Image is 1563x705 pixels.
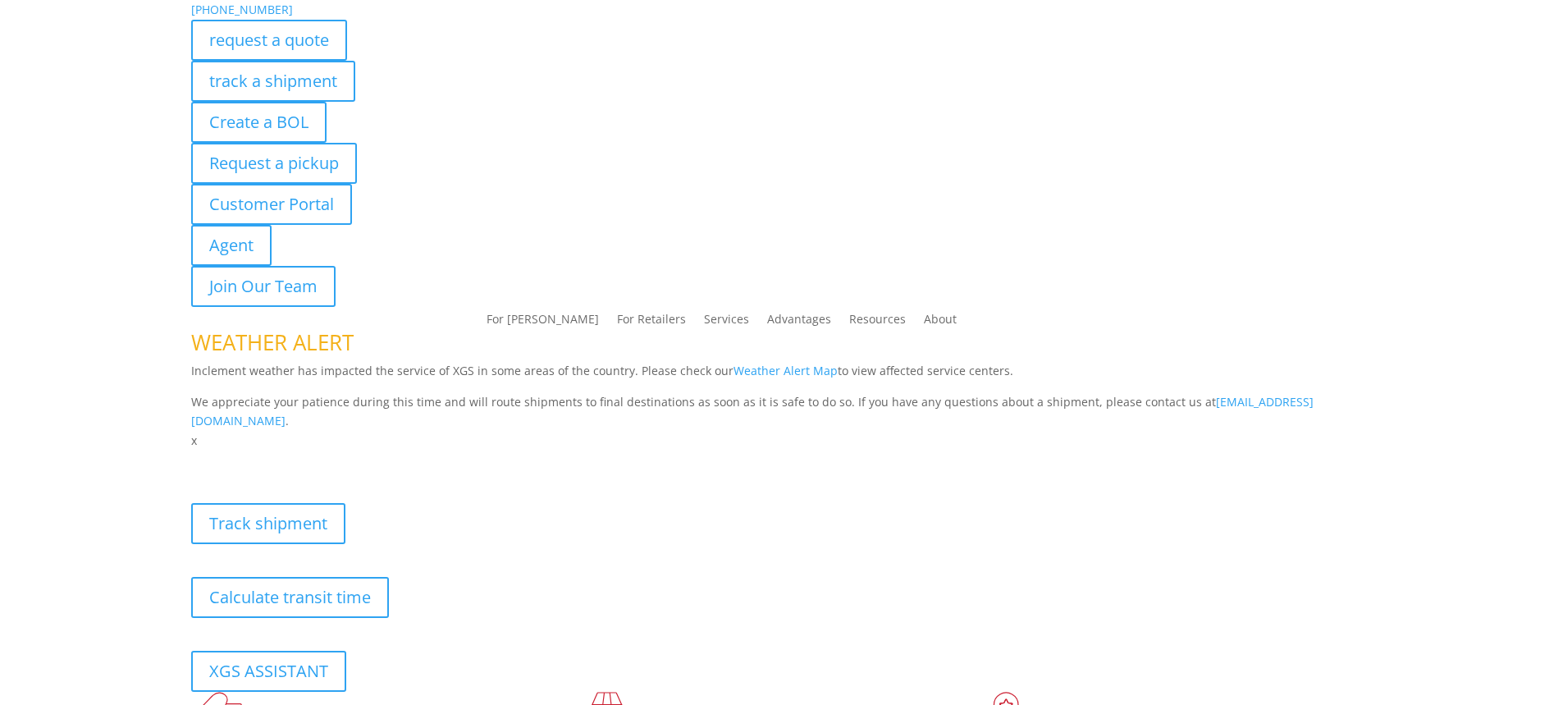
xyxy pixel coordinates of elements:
[191,2,293,17] a: [PHONE_NUMBER]
[191,577,389,618] a: Calculate transit time
[191,143,357,184] a: Request a pickup
[191,361,1373,392] p: Inclement weather has impacted the service of XGS in some areas of the country. Please check our ...
[191,327,354,357] span: WEATHER ALERT
[487,314,599,332] a: For [PERSON_NAME]
[849,314,906,332] a: Resources
[191,102,327,143] a: Create a BOL
[191,61,355,102] a: track a shipment
[191,225,272,266] a: Agent
[191,503,345,544] a: Track shipment
[191,266,336,307] a: Join Our Team
[191,20,347,61] a: request a quote
[191,651,346,692] a: XGS ASSISTANT
[767,314,831,332] a: Advantages
[191,392,1373,432] p: We appreciate your patience during this time and will route shipments to final destinations as so...
[924,314,957,332] a: About
[191,184,352,225] a: Customer Portal
[734,363,838,378] a: Weather Alert Map
[191,431,1373,451] p: x
[704,314,749,332] a: Services
[617,314,686,332] a: For Retailers
[191,453,557,469] b: Visibility, transparency, and control for your entire supply chain.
